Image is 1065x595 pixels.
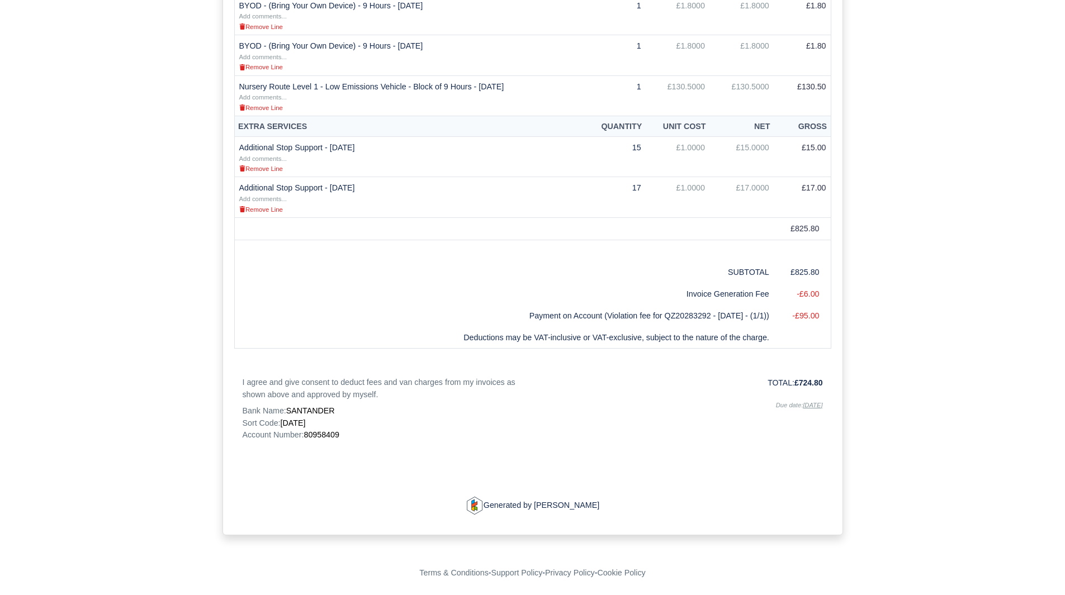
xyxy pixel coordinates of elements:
p: Account Number: [243,429,524,441]
a: Support Policy [491,568,543,577]
small: Add comments... [239,196,287,202]
td: Nursery Route Level 1 - Low Emissions Vehicle - Block of 9 Hours - [DATE] [234,75,584,116]
td: £825.80 [774,261,831,283]
a: Cookie Policy [597,568,645,577]
td: £130.5000 [646,75,709,116]
td: £130.5000 [709,75,774,116]
td: 1 [584,35,645,76]
small: Remove Line [239,23,283,30]
p: Bank Name: [243,405,524,417]
td: 15 [584,136,645,177]
a: Remove Line [239,22,283,31]
th: Unit Cost [646,116,709,137]
u: [DATE] [803,402,822,408]
td: Invoice Generation Fee [234,283,774,305]
small: Remove Line [239,206,283,213]
td: £1.0000 [646,136,709,177]
small: Add comments... [239,155,287,162]
strong: £724.80 [794,378,823,387]
td: -£95.00 [774,305,831,327]
small: Add comments... [239,54,287,60]
td: £1.0000 [646,177,709,218]
a: Add comments... [239,92,287,101]
td: 1 [584,75,645,116]
td: Deductions may be VAT-inclusive or VAT-exclusive, subject to the nature of the charge. [234,327,774,349]
td: 17 [584,177,645,218]
td: £17.0000 [709,177,774,218]
i: Due date: [776,402,823,408]
td: £15.0000 [709,136,774,177]
a: Terms & Conditions [419,568,488,577]
td: £17.00 [774,177,831,218]
a: Add comments... [239,11,287,20]
td: BYOD - (Bring Your Own Device) - 9 Hours - [DATE] [234,35,584,76]
a: Remove Line [239,103,283,112]
td: Payment on Account (Violation fee for QZ20283292 - [DATE] - (1/1)) [234,305,774,327]
p: TOTAL: [541,377,823,389]
a: Privacy Policy [545,568,595,577]
td: SUBTOTAL [709,261,774,283]
td: -£6.00 [774,283,831,305]
div: - - - [214,567,851,579]
span: 80958409 [304,430,339,439]
small: Add comments... [239,94,287,101]
a: Add comments... [239,154,287,163]
td: Additional Stop Support - [DATE] [234,136,584,177]
th: Gross [774,116,831,137]
td: £1.8000 [646,35,709,76]
span: [DATE] [281,418,306,427]
td: £1.80 [774,35,831,76]
small: Remove Line [239,165,283,172]
span: SANTANDER [286,406,335,415]
td: £130.50 [774,75,831,116]
th: Net [709,116,774,137]
th: Quantity [584,116,645,137]
th: Extra Services [234,116,584,137]
a: Add comments... [239,194,287,203]
a: Remove Line [239,164,283,173]
td: £825.80 [774,217,831,240]
small: Remove Line [239,64,283,70]
td: Additional Stop Support - [DATE] [234,177,584,218]
iframe: Chat Widget [864,465,1065,595]
a: Remove Line [239,62,283,71]
small: Add comments... [239,13,287,20]
p: Generated by [PERSON_NAME] [243,497,823,515]
td: £15.00 [774,136,831,177]
a: Remove Line [239,204,283,213]
small: Remove Line [239,104,283,111]
p: Sort Code: [243,417,524,429]
p: I agree and give consent to deduct fees and van charges from my invoices as shown above and appro... [243,377,524,401]
td: £1.8000 [709,35,774,76]
a: Add comments... [239,52,287,61]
